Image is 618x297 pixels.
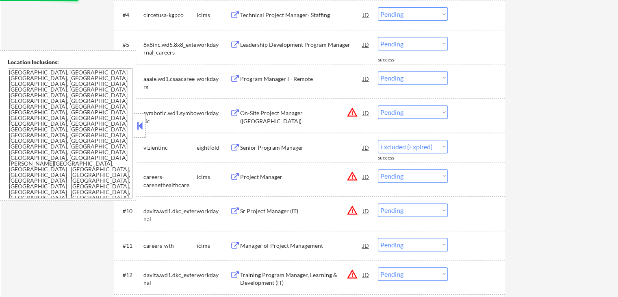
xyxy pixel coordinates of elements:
[123,242,137,250] div: #11
[347,107,358,118] button: warning_amber
[123,271,137,279] div: #12
[143,207,197,223] div: davita.wd1.dkc_external
[143,242,197,250] div: careers-wth
[197,41,230,49] div: workday
[240,109,363,125] div: On-Site Project Manager ([GEOGRAPHIC_DATA])
[143,271,197,287] div: davita.wd1.dkc_external
[362,140,370,155] div: JD
[362,238,370,253] div: JD
[143,144,197,152] div: vizientinc
[8,58,133,66] div: Location Inclusions:
[123,207,137,215] div: #10
[378,57,410,63] div: success
[240,242,363,250] div: Manager of Project Management
[197,271,230,279] div: workday
[197,207,230,215] div: workday
[143,75,197,91] div: aaaie.wd1.csaacareers
[143,109,197,125] div: symbotic.wd1.symbotic
[197,109,230,117] div: workday
[347,205,358,216] button: warning_amber
[240,271,363,287] div: Training Program Manager, Learning & Development (IT)
[362,105,370,120] div: JD
[240,144,363,152] div: Senior Program Manager
[240,207,363,215] div: Sr Project Manager (IT)
[197,242,230,250] div: icims
[240,11,363,19] div: Technical Project Manager- Staffing
[197,173,230,181] div: icims
[123,41,137,49] div: #5
[362,7,370,22] div: JD
[197,144,230,152] div: eightfold
[123,11,137,19] div: #4
[362,203,370,218] div: JD
[143,41,197,57] div: 8x8inc.wd5.8x8_external_careers
[378,155,410,162] div: success
[143,11,197,19] div: circetusa-kgpco
[240,75,363,83] div: Program Manager I - Remote
[143,173,197,189] div: careers-carenethealthcare
[197,11,230,19] div: icims
[362,267,370,282] div: JD
[362,71,370,86] div: JD
[347,269,358,280] button: warning_amber
[347,170,358,182] button: warning_amber
[240,41,363,49] div: Leadership Development Program Manager
[197,75,230,83] div: workday
[240,173,363,181] div: Project Manager
[362,169,370,184] div: JD
[362,37,370,52] div: JD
